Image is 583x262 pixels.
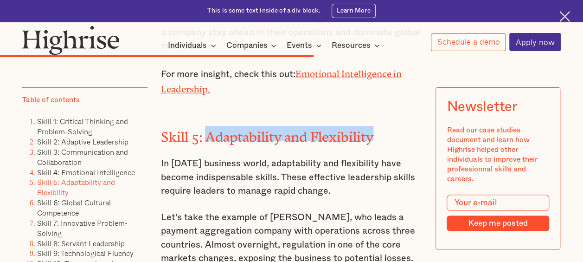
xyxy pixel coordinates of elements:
div: Resources [332,40,371,51]
h2: Skill 5: Adaptability and Flexibility [161,126,423,141]
a: Skill 5: Adaptability and Flexibility [37,177,115,198]
a: Apply now [509,33,561,51]
div: Read our case studies document and learn how Highrise helped other individuals to improve their p... [447,125,549,183]
a: Schedule a demo [431,33,506,51]
div: Companies [226,40,279,51]
form: Modal Form [447,195,549,231]
a: Skill 2: Adaptive Leadership [37,136,128,147]
a: Skill 6: Global Cultural Competence [37,197,111,218]
div: This is some text inside of a div block. [207,7,321,15]
div: Table of contents [22,95,80,105]
a: Skill 3: Communication and Collaboration [37,146,128,168]
div: Newsletter [447,99,518,115]
a: Skill 7: Innovative Problem-Solving [37,217,128,239]
a: Skill 1: Critical Thinking and Problem-Solving [37,116,128,137]
input: Your e-mail [447,195,549,211]
div: Resources [332,40,383,51]
input: Keep me posted [447,216,549,231]
a: Learn More [332,4,376,18]
a: Skill 4: Emotional Intelligence [37,166,135,177]
p: In [DATE] business world, adaptability and flexibility have become indispensable skills. These ef... [161,157,423,198]
a: Skill 9: Technological Fluency [37,248,134,259]
a: Skill 8: Servant Leadership [37,237,125,249]
div: Individuals [168,40,207,51]
p: For more insight, check this out: [161,66,423,97]
div: Events [287,40,312,51]
div: Companies [226,40,267,51]
div: Events [287,40,324,51]
div: Individuals [168,40,219,51]
img: Cross icon [559,11,570,22]
img: Highrise logo [22,26,120,55]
